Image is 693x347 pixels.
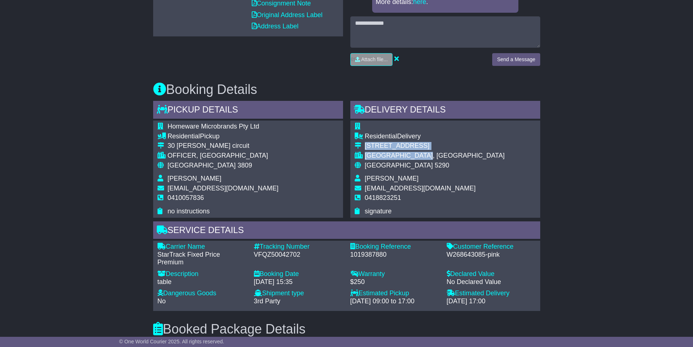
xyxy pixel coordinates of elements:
button: Send a Message [492,53,540,66]
div: [DATE] 17:00 [447,297,536,305]
span: No [158,297,166,305]
div: [STREET_ADDRESS] [365,142,505,150]
div: Delivery Details [350,101,540,121]
span: no instructions [168,208,210,215]
div: StarTrack Fixed Price Premium [158,251,247,267]
div: 30 [PERSON_NAME] circuit [168,142,279,150]
div: Service Details [153,221,540,241]
a: Original Address Label [252,11,323,19]
div: Carrier Name [158,243,247,251]
div: Description [158,270,247,278]
span: 0410057836 [168,194,204,201]
div: Pickup Details [153,101,343,121]
span: 3rd Party [254,297,280,305]
span: [EMAIL_ADDRESS][DOMAIN_NAME] [168,185,279,192]
div: Dangerous Goods [158,289,247,297]
div: Pickup [168,133,279,141]
h3: Booking Details [153,82,540,97]
div: Tracking Number [254,243,343,251]
div: Estimated Pickup [350,289,439,297]
span: signature [365,208,392,215]
div: Estimated Delivery [447,289,536,297]
div: [DATE] 09:00 to 17:00 [350,297,439,305]
div: table [158,278,247,286]
div: Declared Value [447,270,536,278]
span: 3809 [238,162,252,169]
div: Booking Date [254,270,343,278]
div: Warranty [350,270,439,278]
div: [GEOGRAPHIC_DATA], [GEOGRAPHIC_DATA] [365,152,505,160]
div: [DATE] 15:35 [254,278,343,286]
span: Homeware Microbrands Pty Ltd [168,123,259,130]
div: OFFICER, [GEOGRAPHIC_DATA] [168,152,279,160]
span: 5290 [435,162,449,169]
span: Residential [365,133,397,140]
h3: Booked Package Details [153,322,540,336]
span: [PERSON_NAME] [168,175,222,182]
div: Delivery [365,133,505,141]
span: Residential [168,133,200,140]
div: Shipment type [254,289,343,297]
span: [EMAIL_ADDRESS][DOMAIN_NAME] [365,185,476,192]
span: [GEOGRAPHIC_DATA] [168,162,236,169]
div: VFQZ50042702 [254,251,343,259]
div: 1019387880 [350,251,439,259]
a: Address Label [252,23,299,30]
span: 0418823251 [365,194,401,201]
div: Customer Reference [447,243,536,251]
span: © One World Courier 2025. All rights reserved. [119,339,224,344]
div: No Declared Value [447,278,536,286]
div: Booking Reference [350,243,439,251]
span: [PERSON_NAME] [365,175,419,182]
span: [GEOGRAPHIC_DATA] [365,162,433,169]
div: $250 [350,278,439,286]
div: W268643085-pink [447,251,536,259]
